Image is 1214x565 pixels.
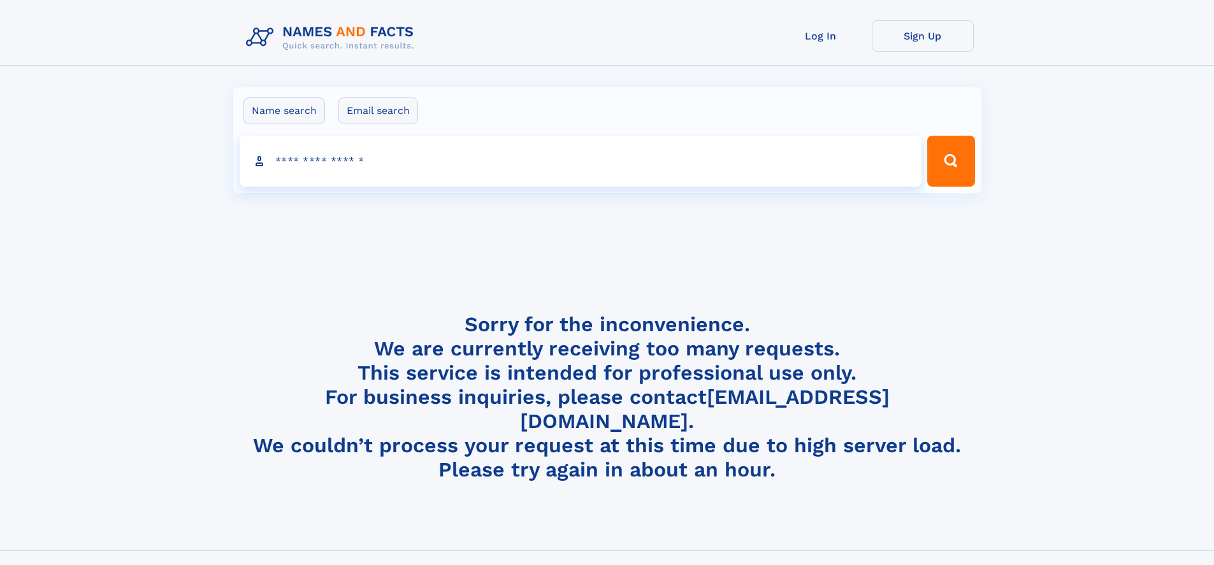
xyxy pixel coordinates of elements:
[770,20,872,52] a: Log In
[240,136,922,187] input: search input
[927,136,974,187] button: Search Button
[872,20,974,52] a: Sign Up
[520,385,890,433] a: [EMAIL_ADDRESS][DOMAIN_NAME]
[338,97,418,124] label: Email search
[241,20,424,55] img: Logo Names and Facts
[243,97,325,124] label: Name search
[241,312,974,482] h4: Sorry for the inconvenience. We are currently receiving too many requests. This service is intend...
